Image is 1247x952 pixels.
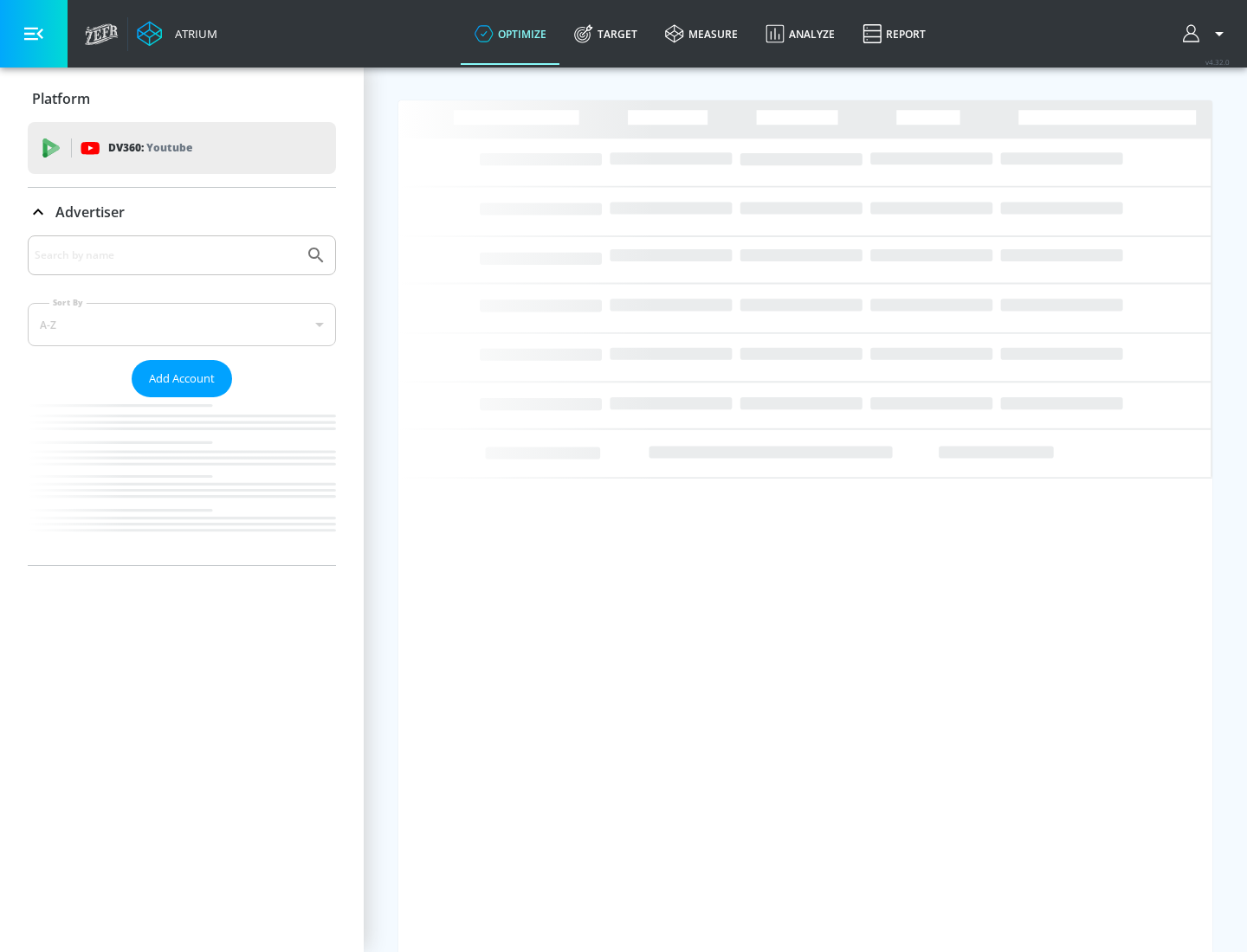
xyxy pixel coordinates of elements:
p: DV360: [108,138,192,158]
span: Add Account [149,369,215,389]
p: Platform [32,89,90,108]
a: Analyze [752,3,849,65]
a: optimize [461,3,560,65]
a: Target [560,3,651,65]
input: Search by name [35,244,297,267]
nav: list of Advertiser [28,397,336,565]
div: A-Z [28,303,336,346]
div: Advertiser [28,235,336,565]
a: Report [849,3,940,65]
p: Advertiser [55,203,125,222]
a: Atrium [137,21,217,47]
div: Advertiser [28,188,336,236]
div: DV360: Youtube [28,122,336,174]
label: Sort By [49,297,87,308]
span: v 4.32.0 [1205,57,1230,67]
p: Youtube [146,138,192,157]
div: Atrium [168,26,217,42]
div: Platform [28,74,336,123]
button: Add Account [132,360,232,397]
a: measure [651,3,752,65]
